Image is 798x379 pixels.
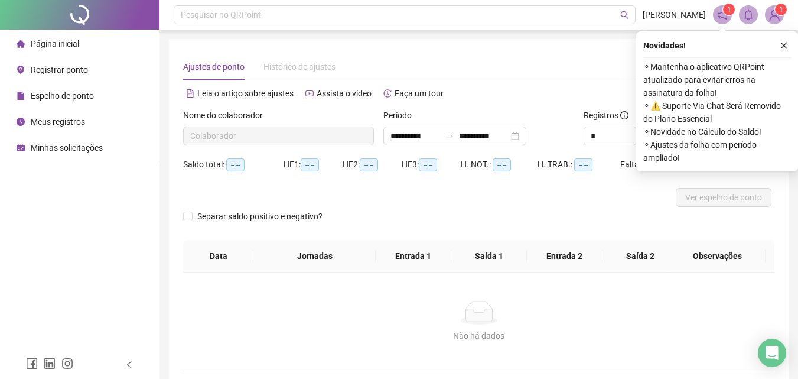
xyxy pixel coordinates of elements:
span: --:-- [419,158,437,171]
span: --:-- [360,158,378,171]
div: H. TRAB.: [538,158,620,171]
span: history [383,89,392,98]
th: Entrada 1 [376,240,451,273]
span: --:-- [226,158,245,171]
button: Ver espelho de ponto [676,188,771,207]
th: Observações [669,240,766,273]
span: instagram [61,358,73,370]
span: ⚬ ⚠️ Suporte Via Chat Será Removido do Plano Essencial [643,99,791,125]
span: Página inicial [31,39,79,48]
sup: 1 [723,4,735,15]
span: youtube [305,89,314,98]
span: --:-- [493,158,511,171]
span: swap-right [445,131,454,141]
span: file [17,92,25,100]
th: Data [183,240,253,273]
th: Saída 1 [451,240,527,273]
th: Saída 2 [602,240,678,273]
span: Faça um tour [395,89,444,98]
span: Minhas solicitações [31,143,103,153]
img: 81651 [766,6,783,24]
div: HE 3: [402,158,461,171]
span: schedule [17,144,25,152]
span: file-text [186,89,194,98]
span: Registros [584,109,628,122]
span: facebook [26,358,38,370]
span: Faltas: [620,160,647,169]
div: HE 2: [343,158,402,171]
div: H. NOT.: [461,158,538,171]
span: 1 [727,5,731,14]
span: --:-- [574,158,592,171]
span: Novidades ! [643,39,686,52]
span: notification [717,9,728,20]
div: Open Intercom Messenger [758,339,786,367]
span: clock-circle [17,118,25,126]
span: Espelho de ponto [31,91,94,101]
sup: Atualize o seu contato no menu Meus Dados [775,4,787,15]
span: home [17,40,25,48]
span: Ajustes de ponto [183,62,245,72]
th: Jornadas [253,240,375,273]
span: --:-- [301,158,319,171]
span: ⚬ Novidade no Cálculo do Saldo! [643,125,791,138]
span: 1 [779,5,783,14]
span: search [620,11,629,20]
th: Entrada 2 [527,240,602,273]
div: Saldo total: [183,158,284,171]
span: Leia o artigo sobre ajustes [197,89,294,98]
span: left [125,361,133,369]
span: Registrar ponto [31,65,88,74]
span: Meus registros [31,117,85,127]
div: Não há dados [197,329,760,342]
span: Histórico de ajustes [263,62,336,72]
span: Assista o vídeo [317,89,372,98]
label: Nome do colaborador [183,109,271,122]
span: bell [743,9,754,20]
div: HE 1: [284,158,343,171]
span: [PERSON_NAME] [643,8,706,21]
span: environment [17,66,25,74]
span: Separar saldo positivo e negativo? [193,210,327,223]
span: ⚬ Ajustes da folha com período ampliado! [643,138,791,164]
label: Período [383,109,419,122]
span: ⚬ Mantenha o aplicativo QRPoint atualizado para evitar erros na assinatura da folha! [643,60,791,99]
span: info-circle [620,111,628,119]
span: to [445,131,454,141]
span: close [780,41,788,50]
span: Observações [679,250,756,263]
span: linkedin [44,358,56,370]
